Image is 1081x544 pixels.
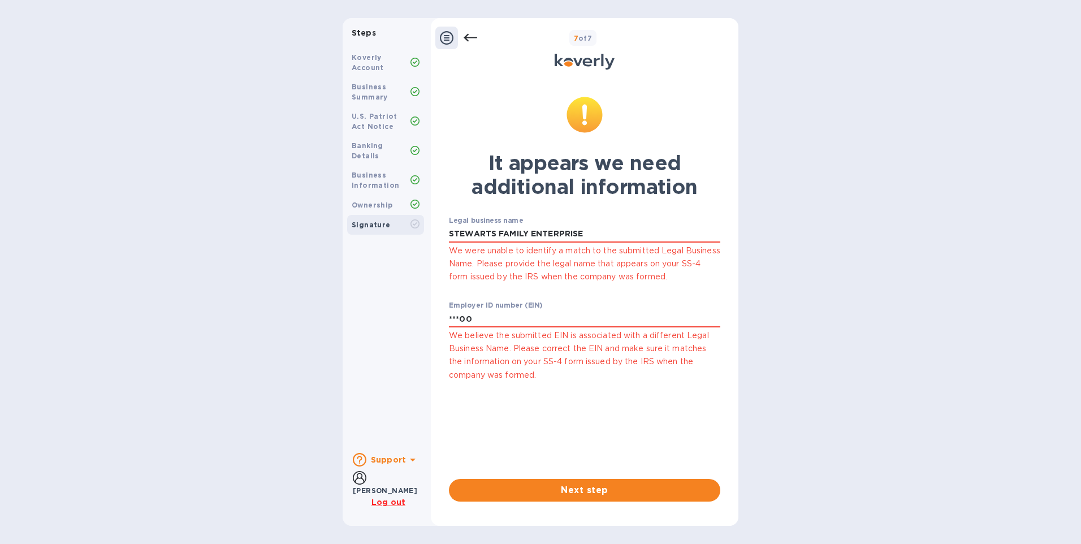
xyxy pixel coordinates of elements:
button: Next step [449,479,720,502]
b: Signature [352,221,391,229]
span: Next step [458,483,711,497]
u: Log out [371,498,405,507]
b: Banking Details [352,141,383,160]
b: Business Information [352,171,399,189]
b: U.S. Patriot Act Notice [352,112,397,131]
b: Koverly Account [352,53,384,72]
p: We were unable to identify a match to the submitted Legal Business Name. Please provide the legal... [449,244,720,284]
b: Business Summary [352,83,388,101]
p: We believe the submitted EIN is associated with a different Legal Business Name. Please correct t... [449,329,720,382]
label: Legal business name [449,218,523,224]
b: Steps [352,28,376,37]
b: Support [371,455,406,464]
b: of 7 [574,34,593,42]
b: Ownership [352,201,393,209]
h1: It appears we need additional information [449,151,720,198]
span: 7 [574,34,578,42]
label: Employer ID number (EIN) [449,303,542,309]
b: [PERSON_NAME] [353,486,417,495]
